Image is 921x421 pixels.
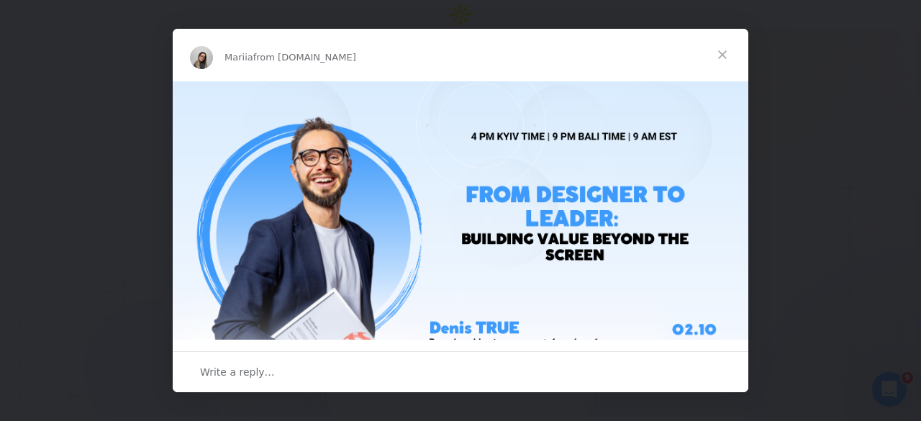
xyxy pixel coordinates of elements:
span: Mariia [224,52,253,63]
img: Profile image for Mariia [190,46,213,69]
span: Write a reply… [200,363,275,381]
span: Close [697,29,748,81]
div: Open conversation and reply [173,351,748,392]
span: from [DOMAIN_NAME] [253,52,356,63]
